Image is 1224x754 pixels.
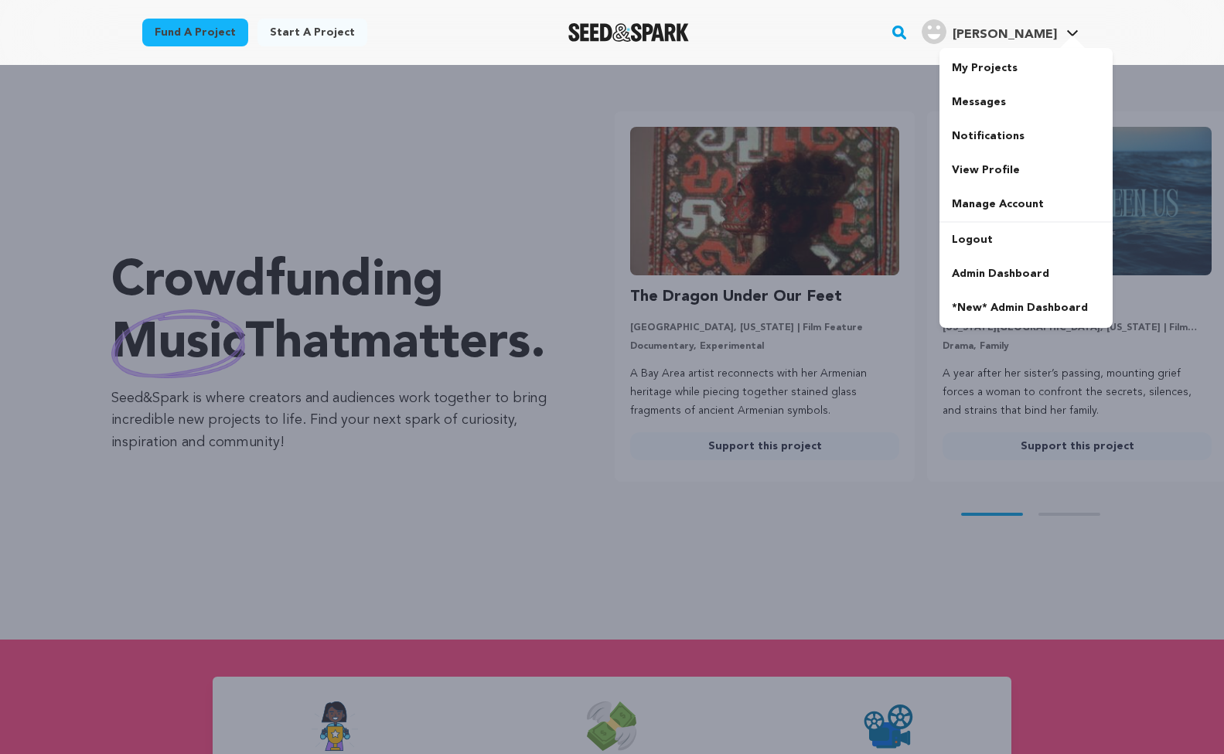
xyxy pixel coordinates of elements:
a: Marques A.'s Profile [919,16,1082,44]
a: Notifications [939,119,1113,153]
a: Logout [939,223,1113,257]
a: Manage Account [939,187,1113,221]
span: [PERSON_NAME] [953,29,1057,41]
img: user.png [922,19,946,44]
span: Marques A.'s Profile [919,16,1082,49]
a: *New* Admin Dashboard [939,291,1113,325]
a: Fund a project [142,19,248,46]
a: View Profile [939,153,1113,187]
a: Seed&Spark Homepage [568,23,690,42]
img: Seed&Spark Logo Dark Mode [568,23,690,42]
div: Marques A.'s Profile [922,19,1057,44]
a: My Projects [939,51,1113,85]
a: Admin Dashboard [939,257,1113,291]
a: Messages [939,85,1113,119]
a: Start a project [257,19,367,46]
